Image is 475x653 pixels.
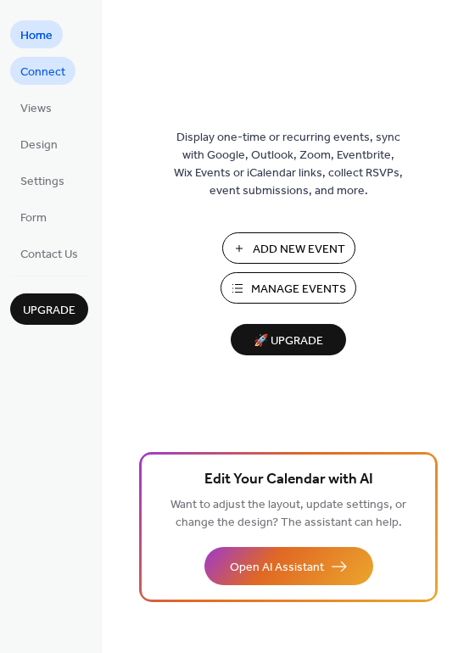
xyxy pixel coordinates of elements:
span: Want to adjust the layout, update settings, or change the design? The assistant can help. [170,494,406,534]
span: Views [20,100,52,118]
a: Contact Us [10,239,88,267]
button: Open AI Assistant [204,547,373,585]
span: Manage Events [251,281,346,299]
span: Open AI Assistant [230,559,324,577]
button: Add New Event [222,232,355,264]
a: Home [10,20,63,48]
span: Home [20,27,53,45]
button: 🚀 Upgrade [231,324,346,355]
a: Design [10,130,68,158]
a: Settings [10,166,75,194]
button: Manage Events [221,272,356,304]
span: Design [20,137,58,154]
a: Connect [10,57,75,85]
span: Form [20,209,47,227]
span: Contact Us [20,246,78,264]
a: Form [10,203,57,231]
button: Upgrade [10,293,88,325]
span: Connect [20,64,65,81]
span: Display one-time or recurring events, sync with Google, Outlook, Zoom, Eventbrite, Wix Events or ... [174,129,403,200]
a: Views [10,93,62,121]
span: Settings [20,173,64,191]
span: Edit Your Calendar with AI [204,468,373,492]
span: Add New Event [253,241,345,259]
span: Upgrade [23,302,75,320]
span: 🚀 Upgrade [241,330,336,353]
